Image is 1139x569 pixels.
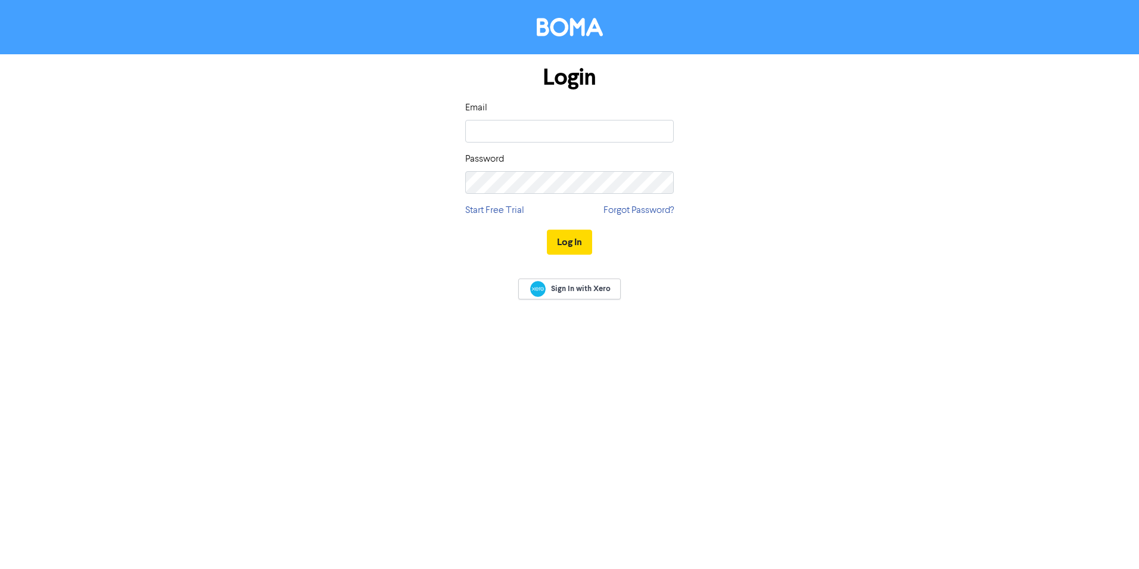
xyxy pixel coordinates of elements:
a: Sign In with Xero [518,279,621,299]
span: Sign In with Xero [551,283,611,294]
button: Log In [547,230,592,255]
label: Password [465,152,504,166]
h1: Login [465,64,674,91]
img: BOMA Logo [537,18,603,36]
a: Start Free Trial [465,203,524,218]
img: Xero logo [530,281,546,297]
label: Email [465,101,487,115]
a: Forgot Password? [603,203,674,218]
